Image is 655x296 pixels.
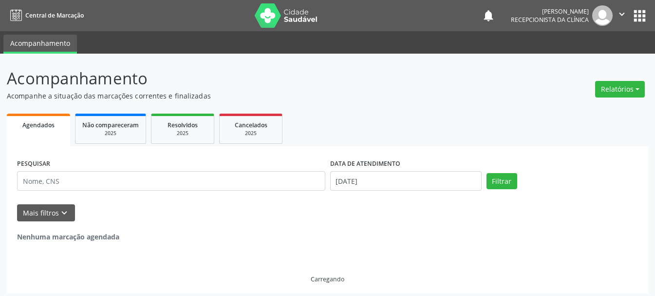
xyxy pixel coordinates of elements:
div: 2025 [158,130,207,137]
span: Resolvidos [168,121,198,129]
input: Nome, CNS [17,171,325,191]
button: Filtrar [487,173,517,190]
span: Cancelados [235,121,267,129]
i: keyboard_arrow_down [59,208,70,218]
img: img [592,5,613,26]
strong: Nenhuma marcação agendada [17,232,119,241]
button: Mais filtroskeyboard_arrow_down [17,204,75,221]
p: Acompanhe a situação das marcações correntes e finalizadas [7,91,456,101]
input: Selecione um intervalo [330,171,482,191]
div: [PERSON_NAME] [511,7,589,16]
label: DATA DE ATENDIMENTO [330,157,400,172]
span: Recepcionista da clínica [511,16,589,24]
span: Central de Marcação [25,11,84,20]
button:  [613,5,631,26]
i:  [617,9,627,20]
label: PESQUISAR [17,157,50,172]
button: notifications [482,9,495,22]
a: Central de Marcação [7,7,84,23]
span: Agendados [22,121,55,129]
span: Não compareceram [82,121,139,129]
button: Relatórios [595,81,645,98]
div: 2025 [82,130,139,137]
a: Acompanhamento [3,35,77,54]
div: 2025 [226,130,275,137]
p: Acompanhamento [7,66,456,91]
button: apps [631,7,648,24]
div: Carregando [311,275,344,283]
